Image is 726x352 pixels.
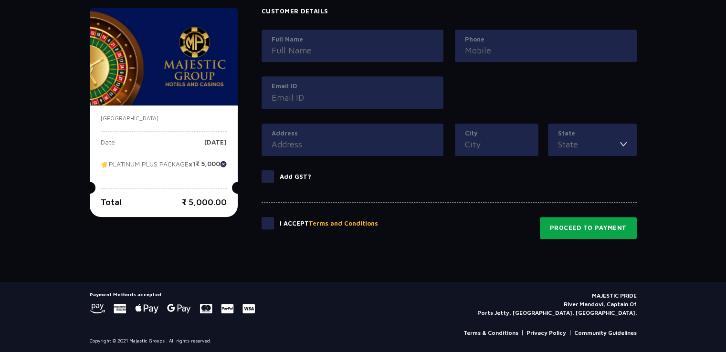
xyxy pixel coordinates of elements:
[196,160,227,175] p: ₹ 5,000
[280,219,378,228] p: I Accept
[465,129,529,138] label: City
[189,159,196,167] strong: x1
[272,35,433,44] label: Full Name
[101,160,196,175] p: PLATINUM PLUS PACKAGE
[558,138,620,151] input: State
[272,44,433,57] input: Full Name
[540,217,637,239] button: Proceed to Payment
[526,329,566,337] a: Privacy Policy
[280,172,311,182] p: Add GST?
[101,114,227,123] p: [GEOGRAPHIC_DATA]
[558,129,626,138] label: State
[272,91,433,104] input: Email ID
[90,8,238,105] img: majesticPride-banner
[463,329,518,337] a: Terms & Conditions
[477,291,637,317] p: MAJESTIC PRIDE River Mandovi, Captain Of Ports Jetty, [GEOGRAPHIC_DATA], [GEOGRAPHIC_DATA].
[182,196,227,208] p: ₹ 5,000.00
[101,139,115,153] p: Date
[272,138,433,151] input: Address
[574,329,637,337] a: Community Guidelines
[204,139,227,153] p: [DATE]
[101,196,122,208] p: Total
[465,138,529,151] input: City
[262,8,637,15] h4: Customer Details
[90,291,255,297] h5: Payment Methods accepted
[465,44,627,57] input: Mobile
[90,337,211,344] p: Copyright © 2021 Majestic Groups . All rights reserved.
[620,138,627,151] img: toggler icon
[465,35,627,44] label: Phone
[309,219,378,228] button: Terms and Conditions
[272,129,433,138] label: Address
[101,160,109,169] img: tikcet
[272,82,433,91] label: Email ID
